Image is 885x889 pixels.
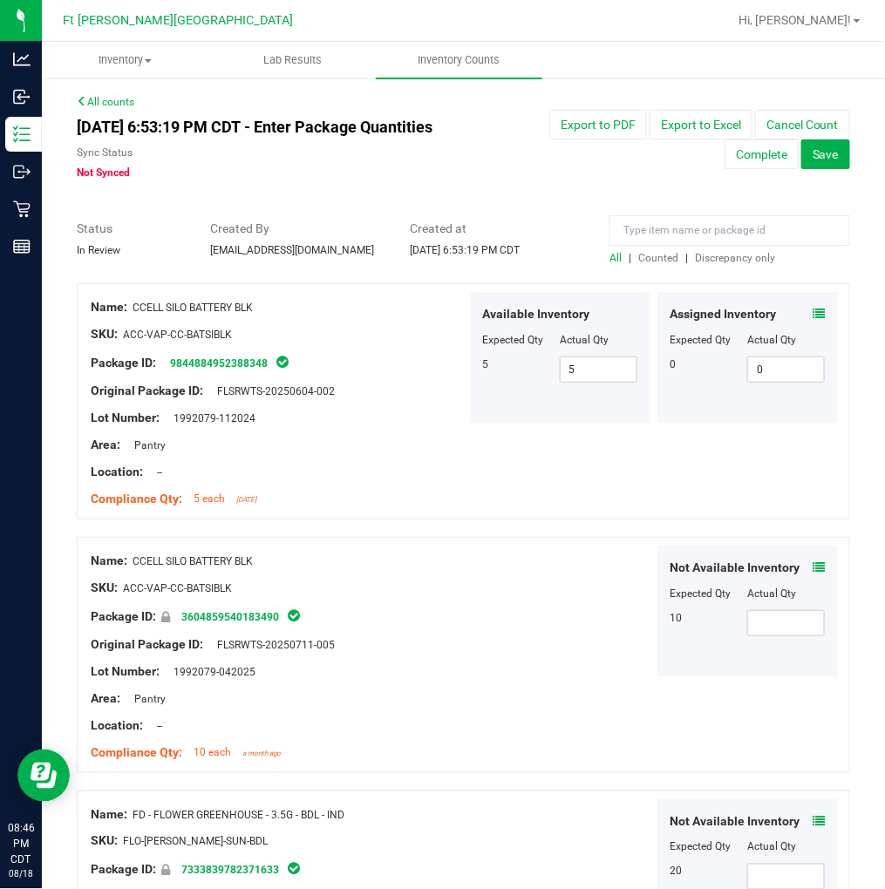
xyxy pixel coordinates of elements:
[77,145,133,160] label: Sync Status
[671,356,748,372] div: 0
[13,126,31,143] inline-svg: Inventory
[91,411,160,424] span: Lot Number:
[671,864,748,879] div: 20
[671,812,800,831] span: Not Available Inventory
[181,865,279,877] a: 7333839782371633
[148,466,162,478] span: --
[91,383,203,397] span: Original Package ID:
[376,42,542,78] a: Inventory Counts
[240,52,345,68] span: Lab Results
[123,582,232,594] span: ACC-VAP-CC-BATSIBLK
[236,496,256,504] span: [DATE]
[91,807,127,821] span: Name:
[17,750,70,802] iframe: Resource center
[123,329,232,341] span: ACC-VAP-CC-BATSIBLK
[63,13,293,28] span: Ft [PERSON_NAME][GEOGRAPHIC_DATA]
[755,110,850,139] button: Cancel Count
[123,836,268,848] span: FLO-[PERSON_NAME]-SUN-BDL
[691,252,775,264] a: Discrepancy only
[77,166,130,179] span: Not Synced
[560,334,609,346] span: Actual Qty
[561,357,637,382] input: 5
[126,439,166,451] span: Pantry
[91,356,156,370] span: Package ID:
[13,88,31,105] inline-svg: Inbound
[170,357,268,370] a: 9844884952388348
[77,244,120,256] span: In Review
[91,609,156,623] span: Package ID:
[91,718,143,732] span: Location:
[77,220,184,238] span: Status
[395,52,524,68] span: Inventory Counts
[133,555,253,567] span: CCELL SILO BATTERY BLK
[91,863,156,877] span: Package ID:
[8,821,34,868] p: 08:46 PM CDT
[695,252,775,264] span: Discrepancy only
[208,639,335,651] span: FLSRWTS-20250711-005
[165,666,255,678] span: 1992079-042025
[483,334,544,346] span: Expected Qty
[13,238,31,255] inline-svg: Reports
[748,357,824,382] input: 0
[210,244,374,256] span: [EMAIL_ADDRESS][DOMAIN_NAME]
[483,305,590,323] span: Available Inventory
[609,252,629,264] a: All
[91,492,182,506] span: Compliance Qty:
[165,412,255,424] span: 1992079-112024
[181,611,279,623] a: 3604859540183490
[638,252,678,264] span: Counted
[91,300,127,314] span: Name:
[91,465,143,478] span: Location:
[634,252,685,264] a: Counted
[410,220,583,238] span: Created at
[549,110,647,139] button: Export to PDF
[208,42,375,78] a: Lab Results
[77,119,517,136] h4: [DATE] 6:53:19 PM CDT - Enter Package Quantities
[43,52,208,68] span: Inventory
[609,215,850,246] input: Type item name or package id
[483,358,489,370] span: 5
[275,353,290,370] span: In Sync
[194,492,225,505] span: 5 each
[8,868,34,881] p: 08/18
[91,691,120,705] span: Area:
[133,302,253,314] span: CCELL SILO BATTERY BLK
[91,664,160,678] span: Lot Number:
[194,746,231,758] span: 10 each
[725,139,799,169] button: Complete
[650,110,752,139] button: Export to Excel
[13,200,31,218] inline-svg: Retail
[13,51,31,68] inline-svg: Analytics
[609,252,622,264] span: All
[629,252,631,264] span: |
[91,637,203,651] span: Original Package ID:
[242,750,281,757] span: a month ago
[410,244,520,256] span: [DATE] 6:53:19 PM CDT
[671,610,748,626] div: 10
[801,139,850,169] button: Save
[671,559,800,577] span: Not Available Inventory
[671,305,777,323] span: Assigned Inventory
[747,332,825,348] div: Actual Qty
[286,860,302,878] span: In Sync
[91,327,118,341] span: SKU:
[91,553,127,567] span: Name:
[685,252,688,264] span: |
[671,839,748,855] div: Expected Qty
[13,163,31,180] inline-svg: Outbound
[91,745,182,759] span: Compliance Qty:
[210,220,384,238] span: Created By
[91,438,120,451] span: Area:
[739,13,852,27] span: Hi, [PERSON_NAME]!
[208,385,335,397] span: FLSRWTS-20250604-002
[91,834,118,848] span: SKU:
[133,809,344,821] span: FD - FLOWER GREENHOUSE - 3.5G - BDL - IND
[148,720,162,732] span: --
[286,607,302,624] span: In Sync
[747,839,825,855] div: Actual Qty
[91,580,118,594] span: SKU:
[126,693,166,705] span: Pantry
[671,586,748,601] div: Expected Qty
[42,42,208,78] a: Inventory
[747,586,825,601] div: Actual Qty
